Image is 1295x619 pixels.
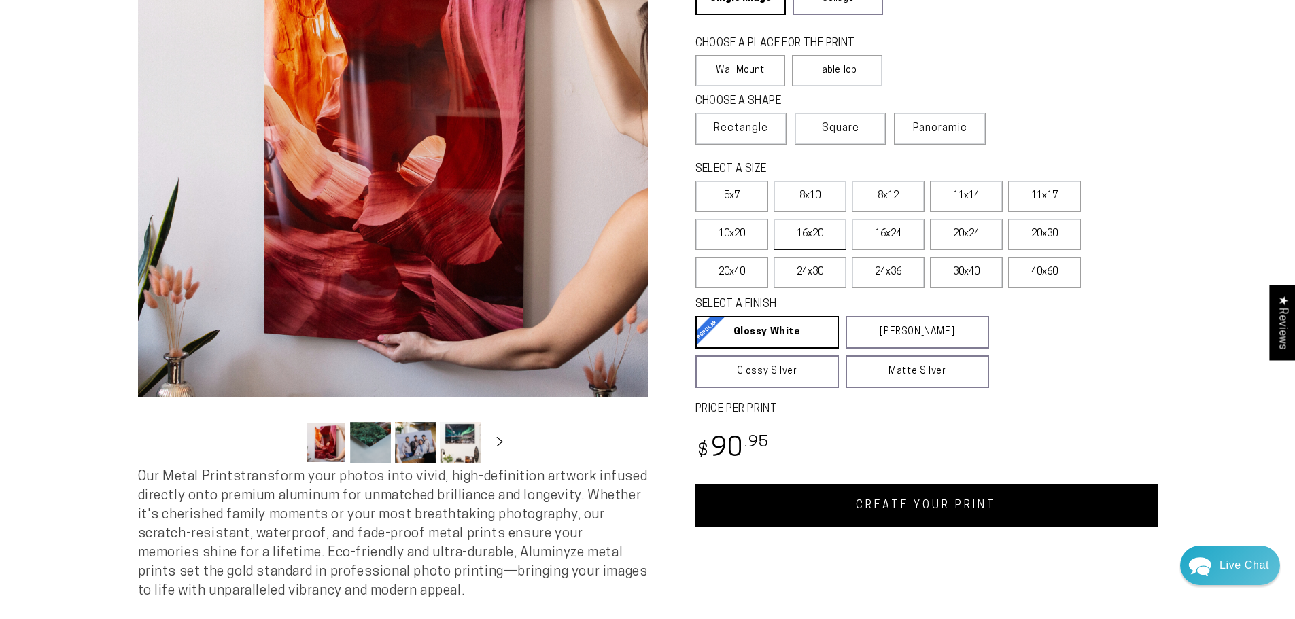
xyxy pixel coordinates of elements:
label: 10x20 [695,219,768,250]
label: 20x40 [695,257,768,288]
span: $ [697,442,709,461]
button: Load image 1 in gallery view [305,422,346,463]
label: 24x30 [774,257,846,288]
a: Matte Silver [846,355,989,388]
label: 8x12 [852,181,925,212]
span: Our Metal Prints transform your photos into vivid, high-definition artwork infused directly onto ... [138,470,648,598]
legend: CHOOSE A PLACE FOR THE PRINT [695,36,870,52]
bdi: 90 [695,436,770,463]
button: Slide left [271,427,301,457]
div: Contact Us Directly [1220,546,1269,585]
label: 8x10 [774,181,846,212]
legend: SELECT A FINISH [695,297,956,313]
label: 30x40 [930,257,1003,288]
div: Chat widget toggle [1180,546,1280,585]
label: 20x30 [1008,219,1081,250]
legend: CHOOSE A SHAPE [695,94,872,109]
label: Table Top [792,55,882,86]
sup: .95 [744,435,769,450]
span: Square [822,120,859,137]
button: Slide right [485,427,515,457]
label: 16x24 [852,219,925,250]
label: Wall Mount [695,55,786,86]
button: Load image 2 in gallery view [350,422,391,463]
a: Glossy White [695,316,839,349]
label: PRICE PER PRINT [695,402,1158,417]
button: Load image 4 in gallery view [440,422,481,463]
a: CREATE YOUR PRINT [695,484,1158,527]
label: 11x17 [1008,181,1081,212]
div: Click to open Judge.me floating reviews tab [1269,285,1295,360]
span: Panoramic [913,123,967,134]
label: 20x24 [930,219,1003,250]
a: [PERSON_NAME] [846,316,989,349]
label: 24x36 [852,257,925,288]
button: Load image 3 in gallery view [395,422,436,463]
label: 5x7 [695,181,768,212]
span: Rectangle [714,120,768,137]
label: 16x20 [774,219,846,250]
label: 40x60 [1008,257,1081,288]
legend: SELECT A SIZE [695,162,967,177]
a: Glossy Silver [695,355,839,388]
label: 11x14 [930,181,1003,212]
